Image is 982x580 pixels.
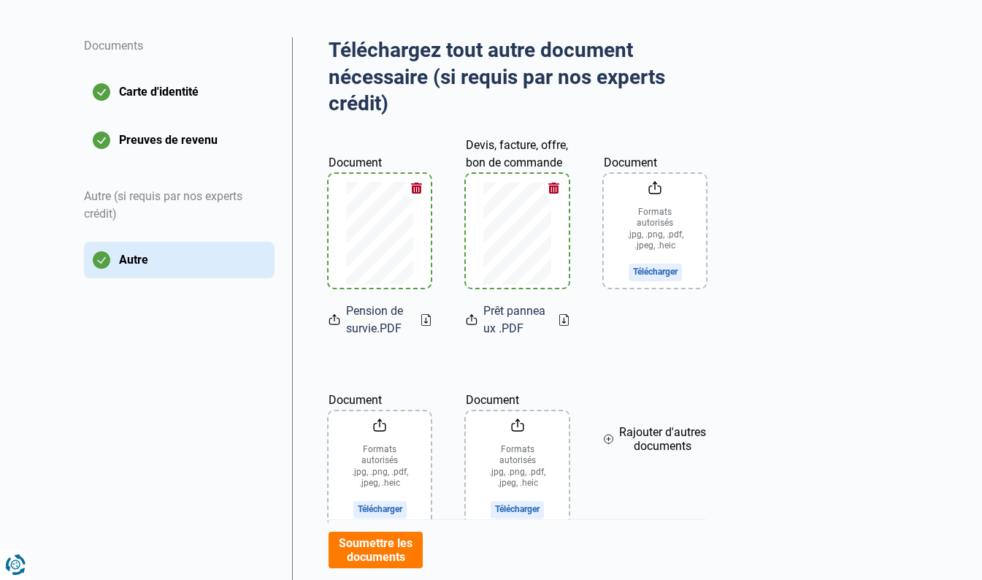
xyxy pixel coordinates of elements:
[483,302,547,337] span: Prêt panneaux .PDF
[421,314,431,326] a: Download
[84,122,275,159] button: Preuves de revenu
[329,532,423,568] button: Soumettre les documents
[346,302,410,337] span: Pension de survie.PDF
[329,373,431,409] label: Document
[619,425,706,453] span: Rajouter d'autres documents
[329,135,431,172] label: Document
[604,135,706,172] label: Document
[329,37,707,117] h2: Téléchargez tout autre document nécessaire (si requis par nos experts crédit)
[604,373,706,506] button: Rajouter d'autres documents
[84,170,275,242] div: Autre (si requis par nos experts crédit)
[466,373,568,409] label: Document
[466,135,568,172] label: Devis, facture, offre, bon de commande
[559,314,569,326] a: Download
[84,37,275,74] div: Documents
[84,74,275,110] button: Carte d'identité
[84,242,275,278] button: Autre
